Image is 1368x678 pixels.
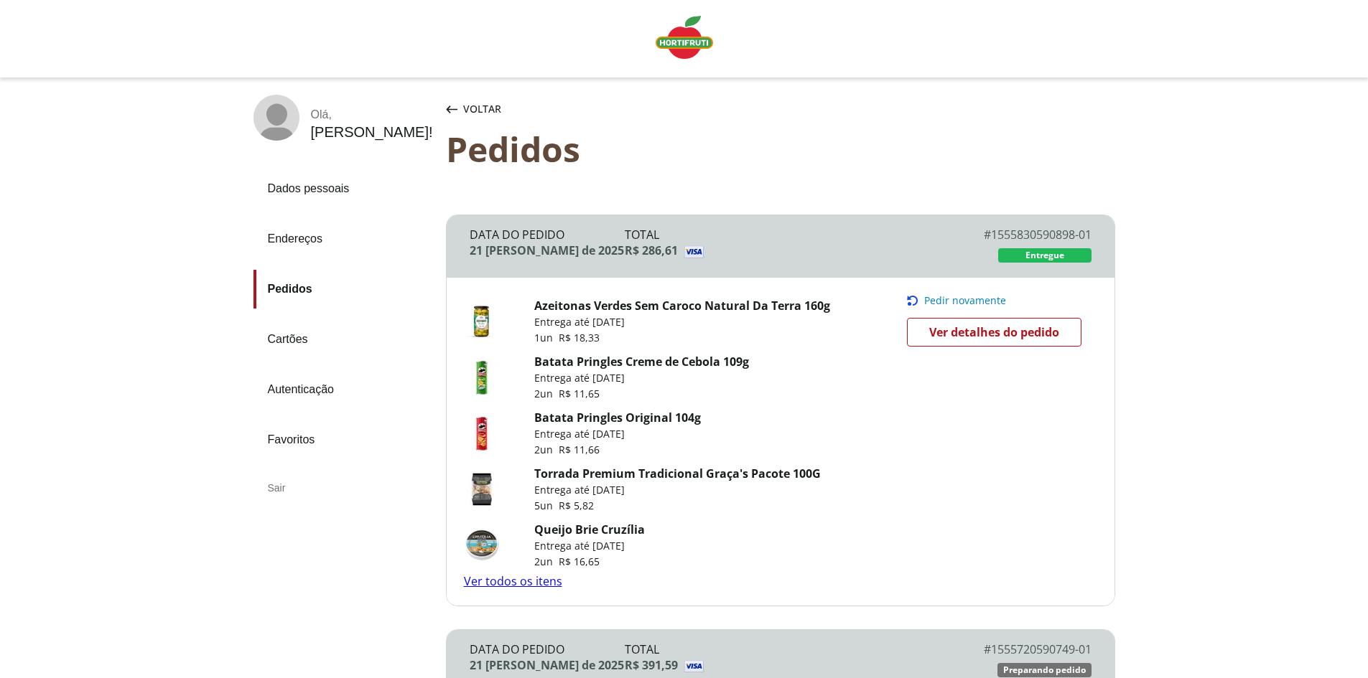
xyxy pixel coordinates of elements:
div: 21 [PERSON_NAME] de 2025 [470,243,625,258]
img: Batata Pringles Original 104g [464,415,500,451]
span: R$ 18,33 [559,331,600,344]
a: Batata Pringles Creme de Cebola 109g [534,354,749,369]
img: Logo [656,16,713,59]
img: Visa [684,660,971,673]
a: Queijo Brie Cruzília [534,522,645,537]
span: R$ 16,65 [559,555,600,568]
div: R$ 286,61 [625,243,936,258]
div: Total [625,641,936,657]
p: Entrega até [DATE] [534,315,830,329]
a: Pedidos [253,270,434,309]
img: Torrada Premium Tradicional Graça's Pacote 100G [464,471,500,507]
div: Olá , [311,108,433,121]
button: Pedir novamente [907,295,1091,306]
div: R$ 391,59 [625,657,936,673]
div: Data do Pedido [470,641,625,657]
span: 2 un [534,555,559,568]
a: Favoritos [253,420,434,459]
span: Ver detalhes do pedido [929,321,1059,343]
a: Cartões [253,320,434,359]
span: Preparando pedido [1003,664,1086,676]
a: Logo [650,10,719,67]
img: Azeitonas Verdes Sem Caroco Natural Da Terra 160g [464,303,500,339]
a: Batata Pringles Original 104g [534,410,701,425]
p: Entrega até [DATE] [534,483,821,497]
a: Torrada Premium Tradicional Graça's Pacote 100G [534,466,821,481]
div: # 1555720590749-01 [936,641,1092,657]
div: # 1555830590898-01 [936,227,1092,243]
div: Sair [253,471,434,505]
img: Queijo Brie Cruzília [464,527,500,563]
div: [PERSON_NAME] ! [311,124,433,141]
div: 21 [PERSON_NAME] de 2025 [470,657,625,673]
a: Dados pessoais [253,169,434,208]
a: Ver detalhes do pedido [907,318,1081,347]
button: Voltar [443,95,504,123]
a: Autenticação [253,370,434,409]
span: R$ 11,66 [559,443,600,456]
img: Batata Pringles Creme de Cebola 109g [464,359,500,395]
div: Data do Pedido [470,227,625,243]
span: 2 un [534,443,559,456]
span: 1 un [534,331,559,344]
p: Entrega até [DATE] [534,427,701,441]
img: Visa [684,245,971,258]
span: Pedir novamente [924,295,1006,306]
div: Total [625,227,936,243]
span: Voltar [463,102,501,116]
span: Entregue [1025,250,1064,261]
span: 2 un [534,387,559,400]
span: R$ 5,82 [559,499,594,512]
p: Entrega até [DATE] [534,371,749,385]
div: Pedidos [446,129,1115,169]
p: Entrega até [DATE] [534,539,645,553]
span: R$ 11,65 [559,387,600,400]
a: Ver todos os itens [464,573,562,589]
a: Azeitonas Verdes Sem Caroco Natural Da Terra 160g [534,298,830,314]
span: 5 un [534,499,559,512]
a: Endereços [253,220,434,258]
